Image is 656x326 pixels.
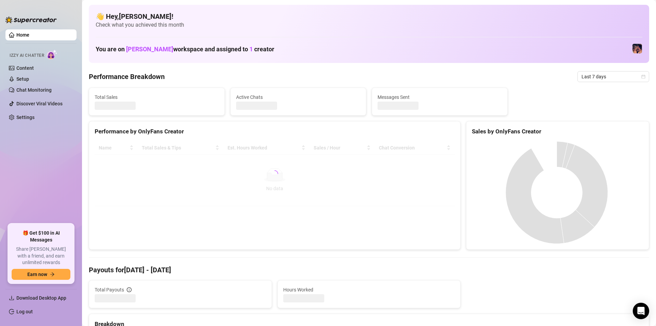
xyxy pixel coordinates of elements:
[582,71,645,82] span: Last 7 days
[89,265,649,275] h4: Payouts for [DATE] - [DATE]
[378,93,502,101] span: Messages Sent
[50,272,55,277] span: arrow-right
[95,127,455,136] div: Performance by OnlyFans Creator
[16,76,29,82] a: Setup
[12,246,70,266] span: Share [PERSON_NAME] with a friend, and earn unlimited rewards
[270,169,279,178] span: loading
[16,309,33,314] a: Log out
[16,32,29,38] a: Home
[236,93,360,101] span: Active Chats
[16,65,34,71] a: Content
[95,93,219,101] span: Total Sales
[126,45,173,53] span: [PERSON_NAME]
[633,303,649,319] div: Open Intercom Messenger
[96,45,274,53] h1: You are on workspace and assigned to creator
[5,16,57,23] img: logo-BBDzfeDw.svg
[96,12,642,21] h4: 👋 Hey, [PERSON_NAME] !
[12,230,70,243] span: 🎁 Get $100 in AI Messages
[249,45,253,53] span: 1
[10,52,44,59] span: Izzy AI Chatter
[16,115,35,120] a: Settings
[96,21,642,29] span: Check what you achieved this month
[472,127,643,136] div: Sales by OnlyFans Creator
[27,272,47,277] span: Earn now
[283,286,455,294] span: Hours Worked
[89,72,165,81] h4: Performance Breakdown
[632,44,642,53] img: Tilly
[95,286,124,294] span: Total Payouts
[127,287,132,292] span: info-circle
[47,50,57,60] img: AI Chatter
[16,295,66,301] span: Download Desktop App
[16,101,63,106] a: Discover Viral Videos
[16,87,52,93] a: Chat Monitoring
[641,75,645,79] span: calendar
[9,295,14,301] span: download
[12,269,70,280] button: Earn nowarrow-right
